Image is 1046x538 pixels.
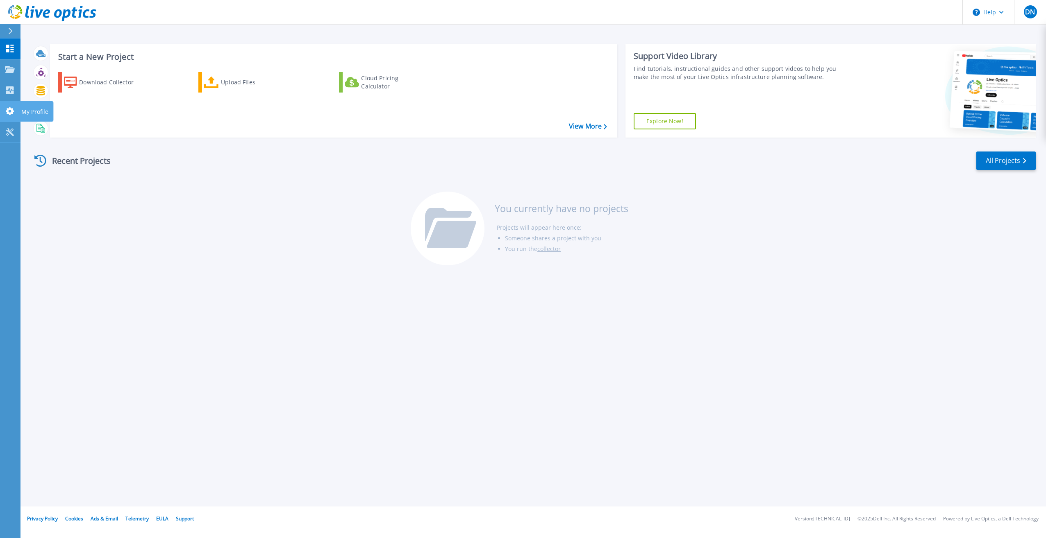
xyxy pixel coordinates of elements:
li: Version: [TECHNICAL_ID] [795,516,850,522]
p: My Profile [21,101,48,122]
a: Ads & Email [91,515,118,522]
h3: Start a New Project [58,52,607,61]
a: Cloud Pricing Calculator [339,72,430,93]
a: Privacy Policy [27,515,58,522]
a: Download Collector [58,72,150,93]
div: Cloud Pricing Calculator [361,74,427,90]
li: You run the [505,244,628,254]
a: All Projects [976,151,1036,170]
li: © 2025 Dell Inc. All Rights Reserved [857,516,936,522]
a: Explore Now! [634,113,696,129]
div: Recent Projects [32,151,122,171]
a: View More [569,122,607,130]
a: Cookies [65,515,83,522]
div: Download Collector [79,74,145,90]
h3: You currently have no projects [495,204,628,213]
a: Telemetry [125,515,149,522]
div: Upload Files [221,74,287,90]
div: Find tutorials, instructional guides and other support videos to help you make the most of your L... [634,65,846,81]
a: collector [537,245,561,253]
a: EULA [156,515,168,522]
li: Projects will appear here once: [497,222,628,233]
a: Support [176,515,194,522]
span: DN [1025,9,1035,15]
li: Powered by Live Optics, a Dell Technology [943,516,1039,522]
div: Support Video Library [634,51,846,61]
li: Someone shares a project with you [505,233,628,244]
a: Upload Files [198,72,290,93]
